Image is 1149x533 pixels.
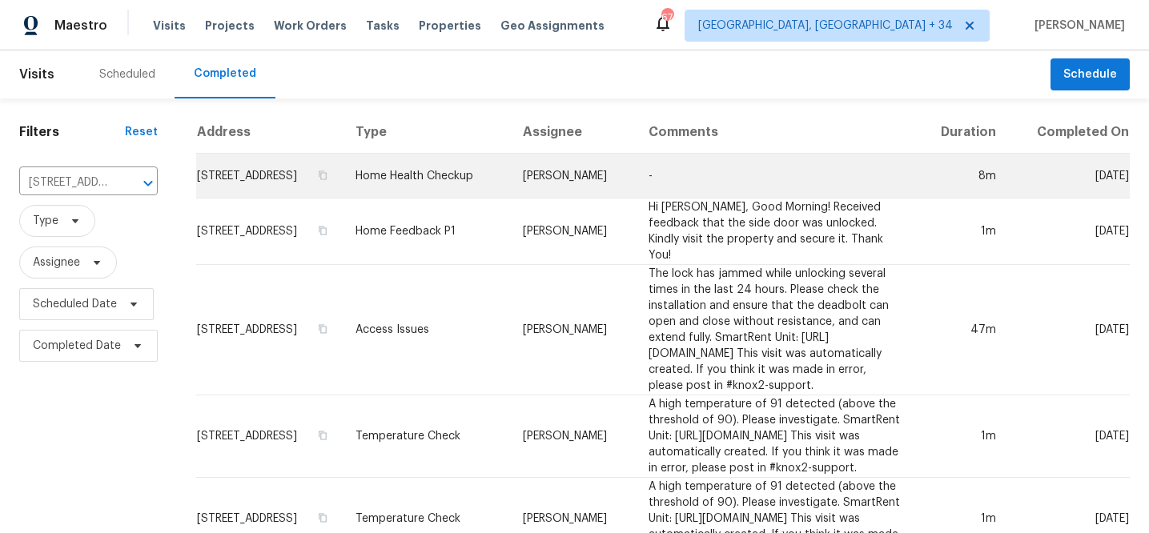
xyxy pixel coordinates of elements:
button: Copy Address [315,428,330,443]
button: Copy Address [315,511,330,525]
span: Tasks [366,20,400,31]
td: - [636,154,916,198]
th: Assignee [510,111,636,154]
td: A high temperature of 91 detected (above the threshold of 90). Please investigate. SmartRent Unit... [636,395,916,478]
th: Completed On [1009,111,1130,154]
span: Scheduled Date [33,296,117,312]
button: Copy Address [315,168,330,182]
td: Access Issues [343,265,510,395]
input: Search for an address... [19,170,113,195]
td: [STREET_ADDRESS] [196,395,343,478]
span: Visits [19,57,54,92]
th: Comments [636,111,916,154]
td: [DATE] [1009,395,1130,478]
span: Geo Assignments [500,18,605,34]
td: 1m [916,198,1009,265]
th: Type [343,111,510,154]
th: Address [196,111,343,154]
td: [PERSON_NAME] [510,265,636,395]
button: Schedule [1051,58,1130,91]
button: Open [137,172,159,194]
span: Completed Date [33,338,121,354]
div: 674 [661,10,673,26]
td: Hi [PERSON_NAME], Good Morning! Received feedback that the side door was unlocked. Kindly visit t... [636,198,916,265]
button: Copy Address [315,322,330,336]
div: Scheduled [99,66,155,82]
span: [PERSON_NAME] [1028,18,1125,34]
td: [PERSON_NAME] [510,154,636,198]
td: [PERSON_NAME] [510,198,636,265]
span: Assignee [33,254,80,271]
div: Completed [194,66,256,82]
td: Home Feedback P1 [343,198,510,265]
td: [STREET_ADDRESS] [196,154,343,198]
td: [DATE] [1009,265,1130,395]
td: 47m [916,265,1009,395]
div: Reset [125,124,158,140]
button: Copy Address [315,223,330,238]
span: Properties [419,18,481,34]
td: The lock has jammed while unlocking several times in the last 24 hours. Please check the installa... [636,265,916,395]
td: Temperature Check [343,395,510,478]
span: Maestro [54,18,107,34]
th: Duration [916,111,1009,154]
td: [PERSON_NAME] [510,395,636,478]
h1: Filters [19,124,125,140]
td: 8m [916,154,1009,198]
td: [DATE] [1009,154,1130,198]
td: [STREET_ADDRESS] [196,198,343,265]
span: Visits [153,18,186,34]
span: [GEOGRAPHIC_DATA], [GEOGRAPHIC_DATA] + 34 [698,18,953,34]
td: Home Health Checkup [343,154,510,198]
td: 1m [916,395,1009,478]
span: Type [33,213,58,229]
td: [DATE] [1009,198,1130,265]
span: Schedule [1063,65,1117,85]
td: [STREET_ADDRESS] [196,265,343,395]
span: Work Orders [274,18,347,34]
span: Projects [205,18,255,34]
